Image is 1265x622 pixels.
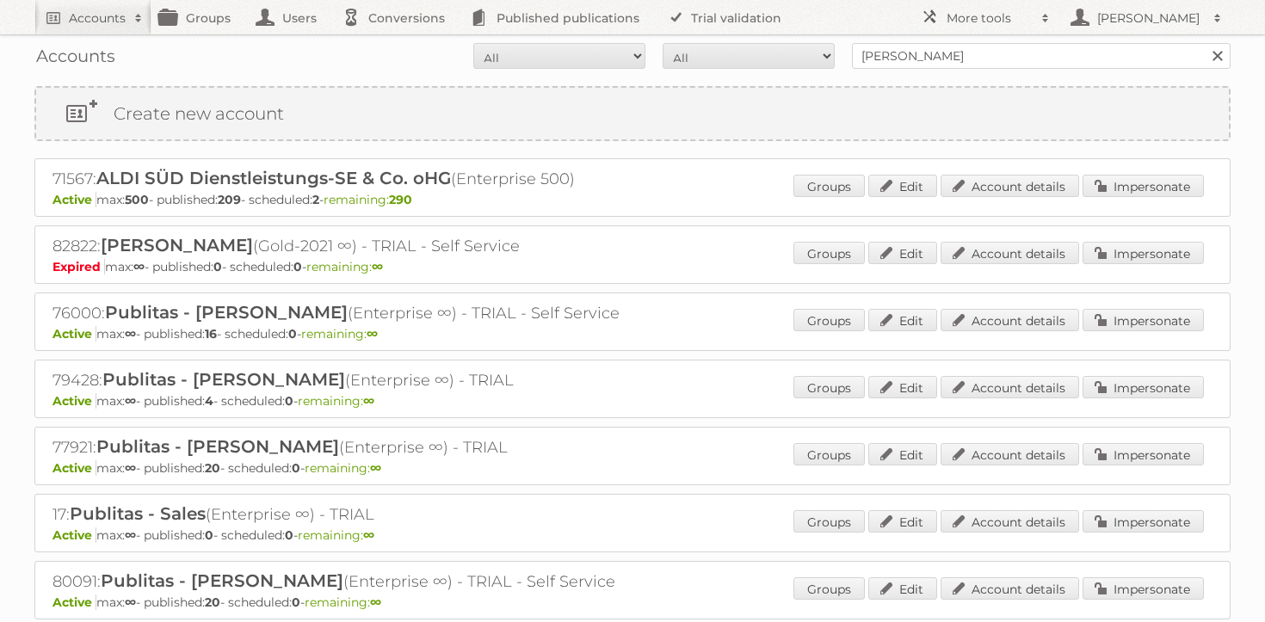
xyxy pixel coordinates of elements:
[305,460,381,476] span: remaining:
[52,570,655,593] h2: 80091: (Enterprise ∞) - TRIAL - Self Service
[1083,242,1204,264] a: Impersonate
[96,436,339,457] span: Publitas - [PERSON_NAME]
[205,594,220,610] strong: 20
[363,527,374,543] strong: ∞
[941,510,1079,533] a: Account details
[69,9,126,27] h2: Accounts
[133,259,145,274] strong: ∞
[205,527,213,543] strong: 0
[1093,9,1205,27] h2: [PERSON_NAME]
[868,510,937,533] a: Edit
[947,9,1033,27] h2: More tools
[301,326,378,342] span: remaining:
[52,192,96,207] span: Active
[52,168,655,190] h2: 71567: (Enterprise 500)
[1083,577,1204,600] a: Impersonate
[101,570,343,591] span: Publitas - [PERSON_NAME]
[389,192,412,207] strong: 290
[52,393,96,409] span: Active
[868,309,937,331] a: Edit
[52,259,105,274] span: Expired
[52,192,1213,207] p: max: - published: - scheduled: -
[312,192,319,207] strong: 2
[101,235,253,256] span: [PERSON_NAME]
[52,326,96,342] span: Active
[70,503,206,524] span: Publitas - Sales
[125,460,136,476] strong: ∞
[52,302,655,324] h2: 76000: (Enterprise ∞) - TRIAL - Self Service
[52,527,1213,543] p: max: - published: - scheduled: -
[52,594,96,610] span: Active
[288,326,297,342] strong: 0
[941,577,1079,600] a: Account details
[868,376,937,398] a: Edit
[125,326,136,342] strong: ∞
[293,259,302,274] strong: 0
[1083,510,1204,533] a: Impersonate
[305,594,381,610] span: remaining:
[793,443,865,465] a: Groups
[306,259,383,274] span: remaining:
[285,527,293,543] strong: 0
[298,527,374,543] span: remaining:
[36,88,1229,139] a: Create new account
[868,242,937,264] a: Edit
[1083,376,1204,398] a: Impersonate
[52,369,655,391] h2: 79428: (Enterprise ∞) - TRIAL
[793,510,865,533] a: Groups
[52,460,96,476] span: Active
[1083,175,1204,197] a: Impersonate
[367,326,378,342] strong: ∞
[941,376,1079,398] a: Account details
[52,393,1213,409] p: max: - published: - scheduled: -
[125,192,149,207] strong: 500
[218,192,241,207] strong: 209
[370,460,381,476] strong: ∞
[213,259,222,274] strong: 0
[52,594,1213,610] p: max: - published: - scheduled: -
[941,175,1079,197] a: Account details
[298,393,374,409] span: remaining:
[793,376,865,398] a: Groups
[52,527,96,543] span: Active
[52,259,1213,274] p: max: - published: - scheduled: -
[52,235,655,257] h2: 82822: (Gold-2021 ∞) - TRIAL - Self Service
[105,302,348,323] span: Publitas - [PERSON_NAME]
[793,175,865,197] a: Groups
[125,393,136,409] strong: ∞
[941,309,1079,331] a: Account details
[868,577,937,600] a: Edit
[1083,309,1204,331] a: Impersonate
[372,259,383,274] strong: ∞
[52,436,655,459] h2: 77921: (Enterprise ∞) - TRIAL
[941,242,1079,264] a: Account details
[793,309,865,331] a: Groups
[363,393,374,409] strong: ∞
[292,460,300,476] strong: 0
[793,242,865,264] a: Groups
[370,594,381,610] strong: ∞
[102,369,345,390] span: Publitas - [PERSON_NAME]
[52,460,1213,476] p: max: - published: - scheduled: -
[205,460,220,476] strong: 20
[125,527,136,543] strong: ∞
[324,192,412,207] span: remaining:
[941,443,1079,465] a: Account details
[868,175,937,197] a: Edit
[285,393,293,409] strong: 0
[868,443,937,465] a: Edit
[1083,443,1204,465] a: Impersonate
[292,594,300,610] strong: 0
[52,503,655,526] h2: 17: (Enterprise ∞) - TRIAL
[205,393,213,409] strong: 4
[52,326,1213,342] p: max: - published: - scheduled: -
[96,168,451,188] span: ALDI SÜD Dienstleistungs-SE & Co. oHG
[205,326,217,342] strong: 16
[793,577,865,600] a: Groups
[125,594,136,610] strong: ∞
